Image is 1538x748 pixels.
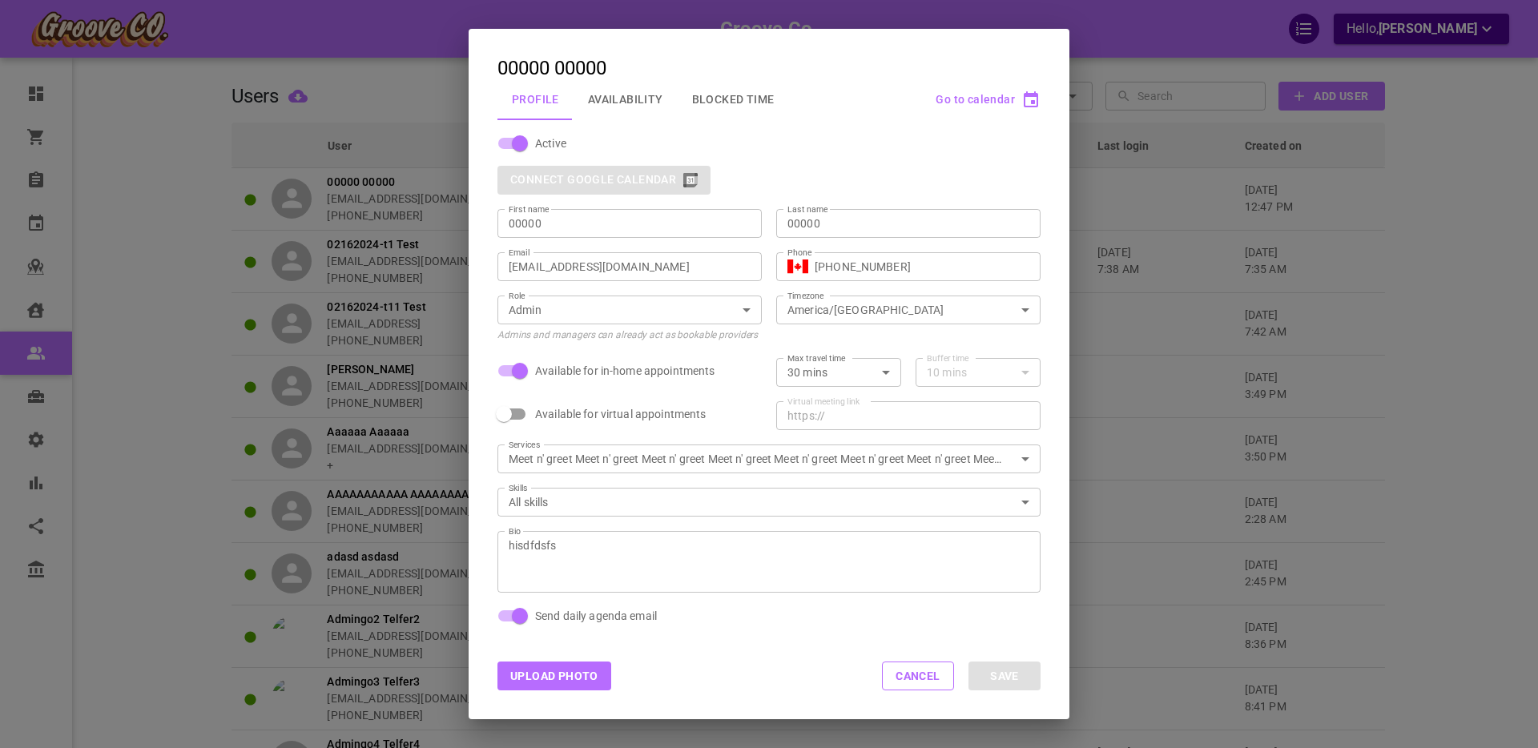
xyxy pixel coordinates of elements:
[509,451,1029,467] div: Meet n' greet Meet n' greet Meet n' greet Meet n' greet Meet n' greet Meet n' greet Meet n' greet...
[509,203,549,215] label: First name
[787,255,808,279] button: Select country
[535,608,657,624] span: Send daily agenda email
[787,364,890,380] div: 30 mins
[815,259,1029,275] input: +1 (702) 123-4567
[497,329,758,340] span: Admins and managers can already act as bookable providers
[927,352,969,364] label: Buffer time
[509,247,529,259] label: Email
[497,662,611,690] button: Upload Photo
[787,203,827,215] label: Last name
[509,302,751,318] div: Admin
[535,135,566,151] span: Active
[535,406,706,422] span: Available for virtual appointments
[535,363,715,379] span: Available for in-home appointments
[574,78,678,120] button: Availability
[509,290,525,302] label: Role
[509,482,528,494] label: Skills
[497,78,574,120] button: Profile
[927,364,1029,380] div: 10 mins
[787,247,812,259] label: Phone
[787,290,824,302] label: Timezone
[882,662,954,690] button: Cancel
[497,166,711,195] div: You cannot connect another user's Google Calendar
[509,494,1029,510] div: All skills
[678,78,789,120] button: Blocked Time
[509,439,540,451] label: Services
[497,58,606,78] div: 00000 00000
[936,93,1015,106] span: Go to calendar
[787,352,846,364] label: Max travel time
[936,94,1041,105] button: Go to calendar
[1014,299,1037,321] button: Open
[787,396,860,408] label: Virtual meeting link
[787,408,825,424] p: https://
[509,525,521,537] label: Bio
